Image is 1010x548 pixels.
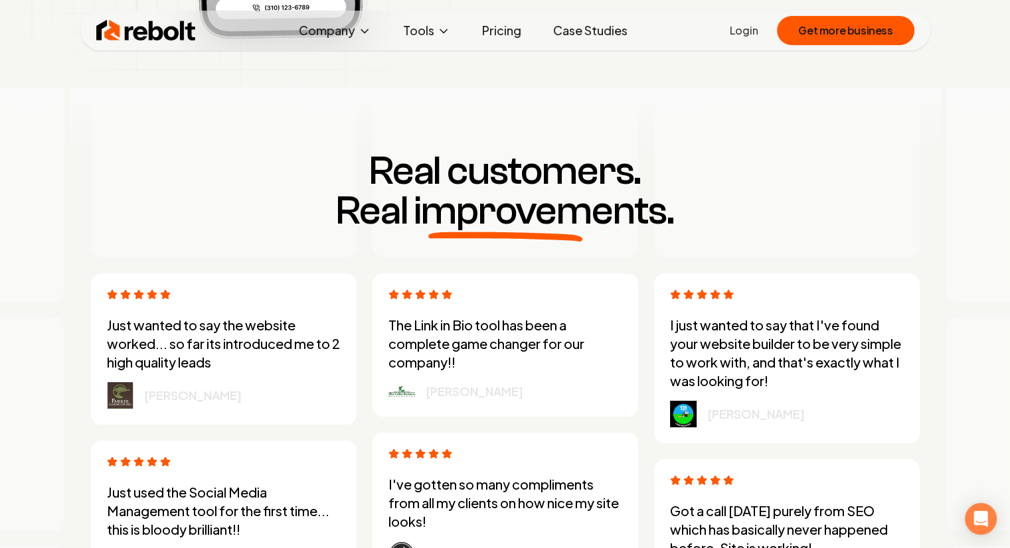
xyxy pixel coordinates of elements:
[388,316,622,372] p: The Link in Bio tool has been a complete game changer for our company!!
[96,17,196,44] img: Rebolt Logo
[144,386,242,405] p: [PERSON_NAME]
[336,191,673,231] span: Real improvements.
[107,316,341,372] p: Just wanted to say the website worked... so far its introduced me to 2 high quality leads
[543,17,638,44] a: Case Studies
[80,151,930,231] h3: Real customers.
[670,316,904,390] p: I just wanted to say that I've found your website builder to be very simple to work with, and tha...
[670,401,697,427] img: logo
[288,17,382,44] button: Company
[965,503,997,535] div: Open Intercom Messenger
[426,382,523,401] p: [PERSON_NAME]
[471,17,532,44] a: Pricing
[707,405,805,423] p: [PERSON_NAME]
[730,23,758,38] a: Login
[388,475,622,531] p: I've gotten so many compliments from all my clients on how nice my site looks!
[392,17,461,44] button: Tools
[388,385,415,397] img: logo
[107,382,133,409] img: logo
[777,16,914,45] button: Get more business
[107,483,341,539] p: Just used the Social Media Management tool for the first time... this is bloody brilliant!!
